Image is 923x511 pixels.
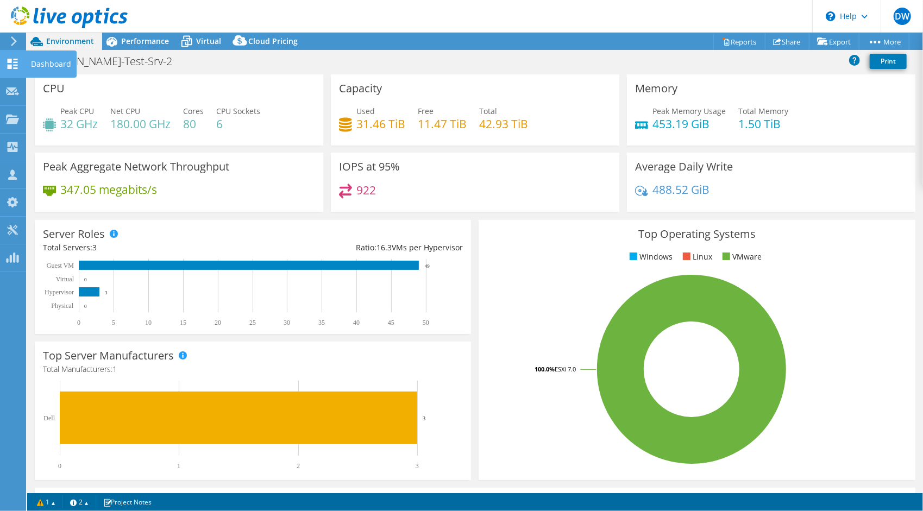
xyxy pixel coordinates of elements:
[423,319,429,326] text: 50
[339,161,400,173] h3: IOPS at 95%
[487,228,907,240] h3: Top Operating Systems
[43,350,174,362] h3: Top Server Manufacturers
[249,319,256,326] text: 25
[826,11,836,21] svg: \n
[425,263,430,269] text: 49
[738,106,788,116] span: Total Memory
[627,251,673,263] li: Windows
[870,54,907,69] a: Print
[77,319,80,326] text: 0
[43,83,65,94] h3: CPU
[110,118,171,130] h4: 180.00 GHz
[765,33,809,50] a: Share
[43,414,55,422] text: Dell
[196,36,221,46] span: Virtual
[43,161,229,173] h3: Peak Aggregate Network Throughput
[652,106,726,116] span: Peak Memory Usage
[652,184,709,195] h4: 488.52 GiB
[353,319,360,326] text: 40
[388,319,394,326] text: 45
[652,118,726,130] h4: 453.19 GiB
[356,106,375,116] span: Used
[216,106,260,116] span: CPU Sockets
[121,36,169,46] span: Performance
[680,251,713,263] li: Linux
[535,365,555,373] tspan: 100.0%
[51,302,73,310] text: Physical
[720,251,762,263] li: VMware
[56,275,74,283] text: Virtual
[60,184,157,195] h4: 347.05 megabits/s
[183,118,204,130] h4: 80
[423,415,426,421] text: 3
[110,106,140,116] span: Net CPU
[84,277,87,282] text: 0
[47,262,74,269] text: Guest VM
[416,462,419,470] text: 3
[284,319,290,326] text: 30
[92,242,97,253] span: 3
[43,242,253,254] div: Total Servers:
[112,364,117,374] span: 1
[180,319,186,326] text: 15
[62,495,96,509] a: 2
[58,462,61,470] text: 0
[738,118,788,130] h4: 1.50 TiB
[297,462,300,470] text: 2
[339,83,382,94] h3: Capacity
[859,33,909,50] a: More
[809,33,859,50] a: Export
[60,106,94,116] span: Peak CPU
[45,288,74,296] text: Hypervisor
[479,118,528,130] h4: 42.93 TiB
[26,51,77,78] div: Dashboard
[60,118,98,130] h4: 32 GHz
[112,319,115,326] text: 5
[253,242,463,254] div: Ratio: VMs per Hypervisor
[145,319,152,326] text: 10
[84,304,87,309] text: 0
[376,242,392,253] span: 16.3
[356,184,376,196] h4: 922
[215,319,221,326] text: 20
[894,8,911,25] span: DW
[248,36,298,46] span: Cloud Pricing
[418,106,434,116] span: Free
[635,161,733,173] h3: Average Daily Write
[479,106,497,116] span: Total
[183,106,204,116] span: Cores
[43,363,463,375] h4: Total Manufacturers:
[216,118,260,130] h4: 6
[43,228,105,240] h3: Server Roles
[105,290,108,295] text: 3
[35,55,189,67] h1: [PERSON_NAME]-Test-Srv-2
[418,118,467,130] h4: 11.47 TiB
[96,495,159,509] a: Project Notes
[356,118,405,130] h4: 31.46 TiB
[29,495,63,509] a: 1
[318,319,325,326] text: 35
[713,33,765,50] a: Reports
[177,462,180,470] text: 1
[555,365,576,373] tspan: ESXi 7.0
[635,83,677,94] h3: Memory
[46,36,94,46] span: Environment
